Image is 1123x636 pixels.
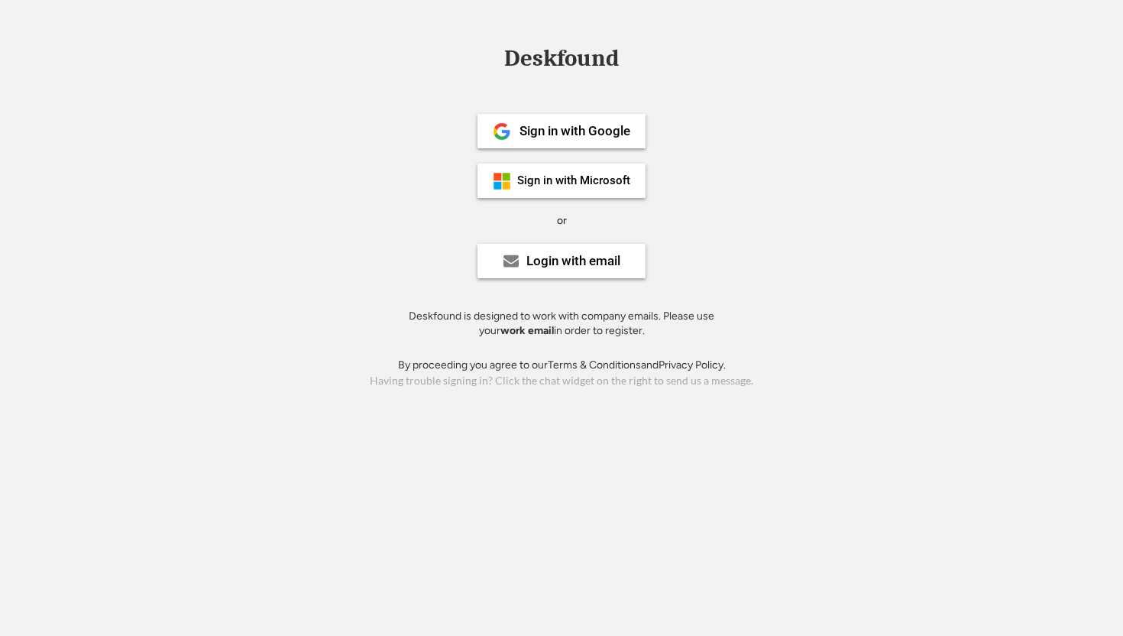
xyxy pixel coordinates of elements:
[493,122,511,141] img: 1024px-Google__G__Logo.svg.png
[517,175,630,187] div: Sign in with Microsoft
[390,309,733,339] div: Deskfound is designed to work with company emails. Please use your in order to register.
[500,324,554,337] strong: work email
[557,213,567,229] div: or
[497,47,626,70] div: Deskfound
[519,125,630,138] div: Sign in with Google
[659,359,726,372] a: Privacy Policy.
[548,359,641,372] a: Terms & Conditions
[398,358,726,373] div: By proceeding you agree to our and
[493,172,511,190] img: ms-symbollockup_mssymbol_19.png
[526,255,620,268] div: Login with email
